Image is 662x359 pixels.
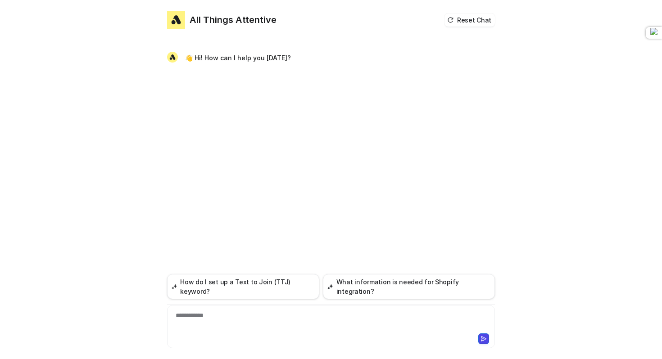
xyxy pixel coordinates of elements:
img: Widget [167,52,178,63]
img: loops-logo [650,28,662,38]
h2: All Things Attentive [190,13,277,26]
button: What information is needed for Shopify integration? [323,274,495,299]
button: Reset Chat [444,13,495,27]
button: How do I set up a Text to Join (TTJ) keyword? [167,274,319,299]
img: Widget [167,11,185,29]
p: 👋 Hi! How can I help you [DATE]? [185,53,291,63]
